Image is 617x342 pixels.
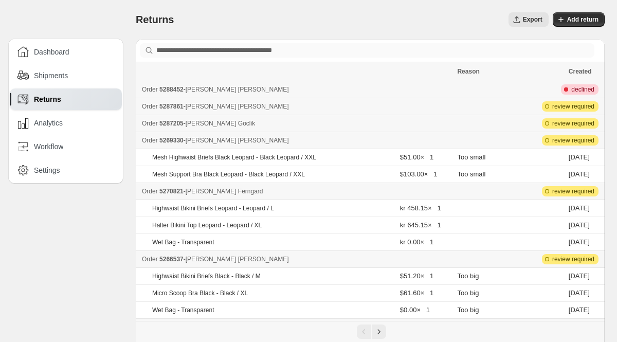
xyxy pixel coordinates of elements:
span: Order [142,256,158,263]
button: Next [372,325,386,339]
p: Halter Bikini Top Leopard - Leopard / XL [152,221,262,229]
span: 5287205 [159,120,184,127]
span: Reason [457,68,479,75]
span: [PERSON_NAME] [PERSON_NAME] [186,86,289,93]
span: $61.60 × 1 [400,289,433,297]
div: - [142,101,451,112]
time: Wednesday, June 18, 2025 at 1:27:29 PM [569,238,590,246]
p: Highwaist Bikini Briefs Leopard - Leopard / L [152,204,274,212]
span: Order [142,120,158,127]
span: 5288452 [159,86,184,93]
p: Mesh Support Bra Black Leopard - Black Leopard / XXL [152,170,305,178]
span: kr 645.15 × 1 [400,221,441,229]
span: Workflow [34,141,63,152]
span: Add return [567,15,598,24]
span: Shipments [34,70,68,81]
span: kr 0.00 × 1 [400,238,433,246]
div: - [142,254,451,264]
time: Tuesday, June 10, 2025 at 10:27:35 PM [569,289,590,297]
td: Too big [454,302,565,319]
p: Mesh Highwaist Briefs Black Leopard - Black Leopard / XXL [152,153,316,161]
span: [PERSON_NAME] [PERSON_NAME] [186,103,289,110]
span: Dashboard [34,47,69,57]
span: 5270821 [159,188,184,195]
div: - [142,186,451,196]
span: Export [523,15,542,24]
span: Analytics [34,118,63,128]
span: review required [552,102,594,111]
div: - [142,118,451,129]
nav: Pagination [136,321,605,342]
span: kr 458.15 × 1 [400,204,441,212]
time: Wednesday, June 18, 2025 at 1:27:29 PM [569,204,590,212]
p: Highwaist Bikini Briefs Black - Black / M [152,272,261,280]
span: $0.00 × 1 [400,306,430,314]
td: Too big [454,285,565,302]
span: Order [142,188,158,195]
td: Too big [454,268,565,285]
p: Wet Bag - Transparent [152,306,214,314]
span: Order [142,103,158,110]
span: [PERSON_NAME] [PERSON_NAME] [186,256,289,263]
span: [PERSON_NAME] [PERSON_NAME] [186,137,289,144]
span: Created [569,68,592,75]
span: Order [142,86,158,93]
span: review required [552,255,594,263]
p: Wet Bag - Transparent [152,238,214,246]
time: Tuesday, June 24, 2025 at 7:44:02 PM [569,170,590,178]
span: Order [142,137,158,144]
span: $51.00 × 1 [400,153,433,161]
span: $103.00 × 1 [400,170,438,178]
span: [PERSON_NAME] Goclik [186,120,255,127]
time: Tuesday, June 10, 2025 at 10:27:35 PM [569,306,590,314]
span: Settings [34,165,60,175]
span: review required [552,119,594,128]
span: declined [571,85,594,94]
span: Returns [34,94,61,104]
span: 5266537 [159,256,184,263]
time: Wednesday, June 18, 2025 at 1:27:29 PM [569,221,590,229]
span: 5269330 [159,137,184,144]
td: Too small [454,149,565,166]
span: review required [552,136,594,145]
span: review required [552,187,594,195]
span: $51.20 × 1 [400,272,433,280]
p: Micro Scoop Bra Black - Black / XL [152,289,248,297]
button: Add return [553,12,605,27]
span: 5287861 [159,103,184,110]
div: - [142,84,451,95]
button: Export [509,12,549,27]
time: Tuesday, June 10, 2025 at 10:27:35 PM [569,272,590,280]
div: - [142,135,451,146]
time: Tuesday, June 24, 2025 at 7:44:02 PM [569,153,590,161]
span: [PERSON_NAME] Ferngard [186,188,263,195]
span: Returns [136,14,174,25]
td: Too small [454,166,565,183]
